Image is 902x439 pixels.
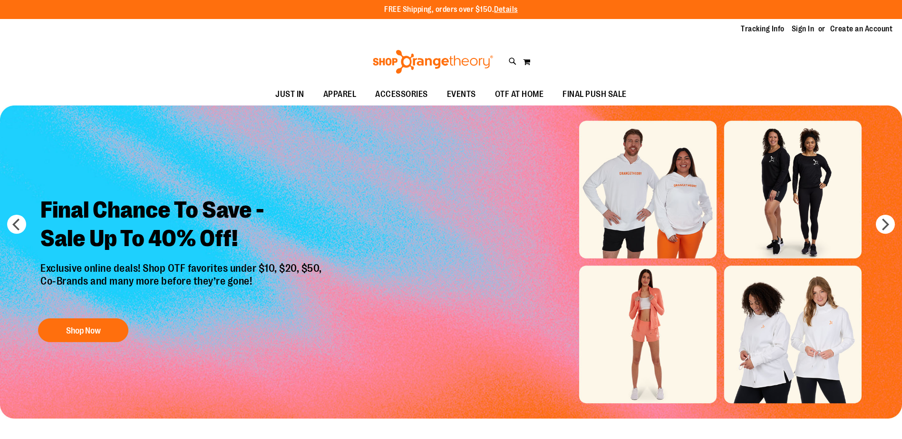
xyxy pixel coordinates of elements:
[792,24,815,34] a: Sign In
[495,84,544,105] span: OTF AT HOME
[275,84,304,105] span: JUST IN
[38,318,128,342] button: Shop Now
[266,84,314,105] a: JUST IN
[494,5,518,14] a: Details
[553,84,636,105] a: FINAL PUSH SALE
[7,215,26,234] button: prev
[485,84,553,105] a: OTF AT HOME
[437,84,485,105] a: EVENTS
[314,84,366,105] a: APPAREL
[447,84,476,105] span: EVENTS
[830,24,893,34] a: Create an Account
[371,50,495,74] img: Shop Orangetheory
[323,84,357,105] span: APPAREL
[563,84,627,105] span: FINAL PUSH SALE
[33,189,331,347] a: Final Chance To Save -Sale Up To 40% Off! Exclusive online deals! Shop OTF favorites under $10, $...
[33,262,331,309] p: Exclusive online deals! Shop OTF favorites under $10, $20, $50, Co-Brands and many more before th...
[375,84,428,105] span: ACCESSORIES
[33,189,331,262] h2: Final Chance To Save - Sale Up To 40% Off!
[366,84,437,105] a: ACCESSORIES
[384,4,518,15] p: FREE Shipping, orders over $150.
[876,215,895,234] button: next
[741,24,785,34] a: Tracking Info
